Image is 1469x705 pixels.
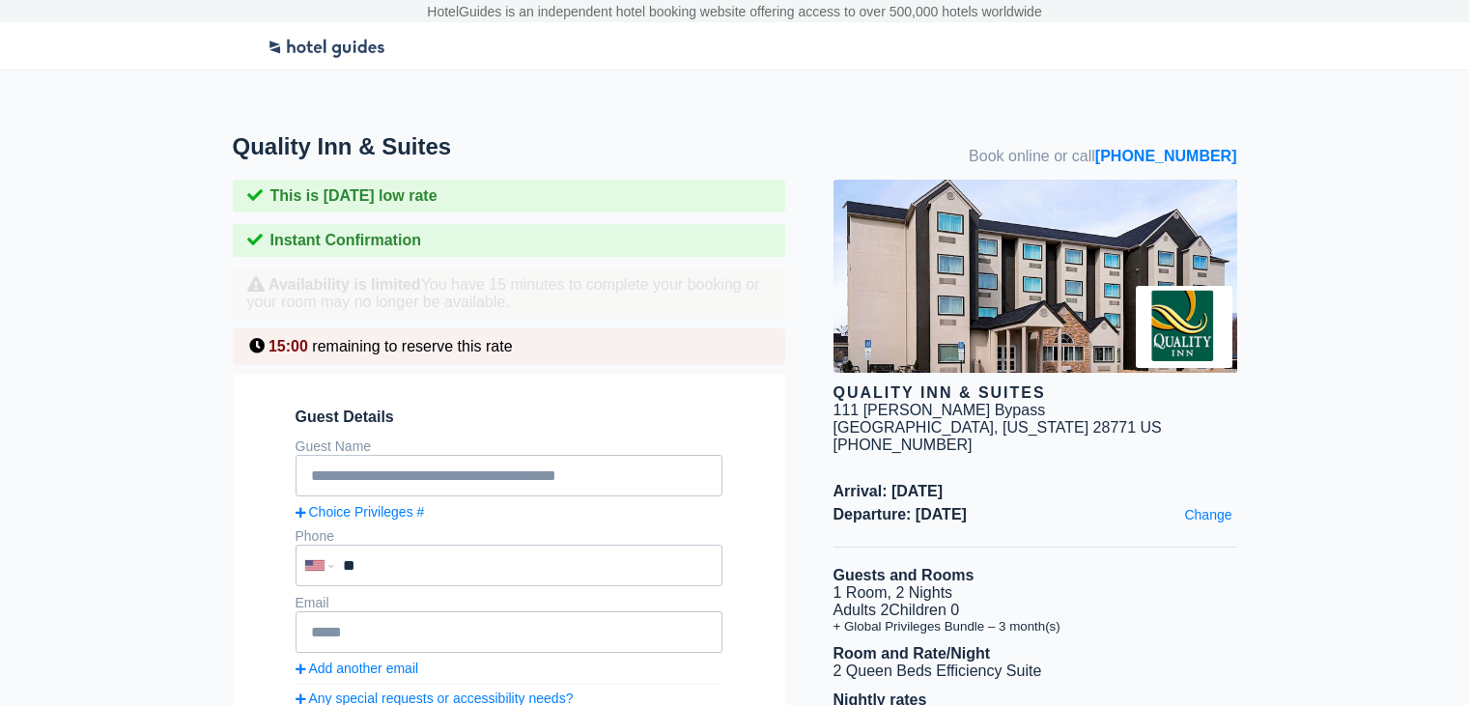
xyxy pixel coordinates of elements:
[1141,419,1162,436] span: US
[1136,286,1232,368] img: Brand logo for Quality Inn & Suites
[833,645,991,662] b: Room and Rate/Night
[296,661,722,676] a: Add another email
[833,567,975,583] b: Guests and Rooms
[1003,419,1088,436] span: [US_STATE]
[297,547,338,584] div: United States: +1
[833,437,1237,454] div: [PHONE_NUMBER]
[296,409,722,426] span: Guest Details
[247,276,760,310] span: You have 15 minutes to complete your booking or your room may no longer be available.
[833,619,1237,634] li: + Global Privileges Bundle – 3 month(s)
[889,602,959,618] span: Children 0
[233,180,785,212] div: This is [DATE] low rate
[296,528,334,544] label: Phone
[833,384,1237,402] div: Quality Inn & Suites
[296,595,329,610] label: Email
[833,419,999,436] span: [GEOGRAPHIC_DATA],
[1179,502,1236,527] a: Change
[833,506,1237,523] span: Departure: [DATE]
[833,602,1237,619] li: Adults 2
[833,180,1237,373] img: hotel image
[267,27,387,61] img: Logo-Transparent.png
[833,483,1237,500] span: Arrival: [DATE]
[1095,148,1237,164] a: [PHONE_NUMBER]
[268,276,421,293] strong: Availability is limited
[833,402,1046,419] div: 111 [PERSON_NAME] Bypass
[233,224,785,257] div: Instant Confirmation
[833,584,1237,602] li: 1 Room, 2 Nights
[1093,419,1137,436] span: 28771
[296,438,372,454] label: Guest Name
[969,148,1236,165] span: Book online or call
[833,663,1237,680] li: 2 Queen Beds Efficiency Suite
[268,338,308,354] span: 15:00
[296,504,722,520] a: Choice Privileges #
[312,338,512,354] span: remaining to reserve this rate
[233,133,833,160] h1: Quality Inn & Suites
